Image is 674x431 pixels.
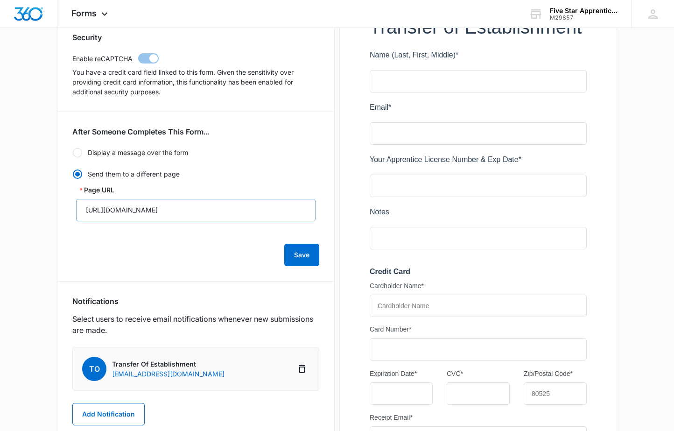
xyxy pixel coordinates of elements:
[80,185,114,195] label: Page URL
[85,374,132,382] iframe: Secure CVC input frame
[77,354,91,361] span: CVC
[550,14,618,21] div: account id
[284,244,319,266] button: Save
[154,354,201,361] span: Zip/Postal Code
[295,361,309,376] button: Delete Notification
[72,297,119,306] h3: Notifications
[82,357,106,381] span: TO
[72,313,319,336] p: Select users to receive email notifications whenever new submissions are made.
[154,367,217,389] input: 80525
[72,148,319,158] label: Display a message over the form
[76,199,316,221] input: Page URL
[550,7,618,14] div: account name
[112,369,225,379] p: [EMAIL_ADDRESS][DOMAIN_NAME]
[112,359,225,369] p: Transfer Of Establishment
[72,169,319,179] label: Send them to a different page
[71,8,97,18] span: Forms
[72,403,145,425] button: Add Notification
[8,374,55,382] iframe: Secure expiration date input frame
[72,127,209,136] h3: After Someone Completes This Form...
[8,330,209,338] iframe: Secure card number input frame
[72,54,133,64] p: Enable reCAPTCHA
[72,33,102,42] h3: Security
[72,67,319,97] p: You have a credit card field linked to this form. Given the sensitivity over providing credit car...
